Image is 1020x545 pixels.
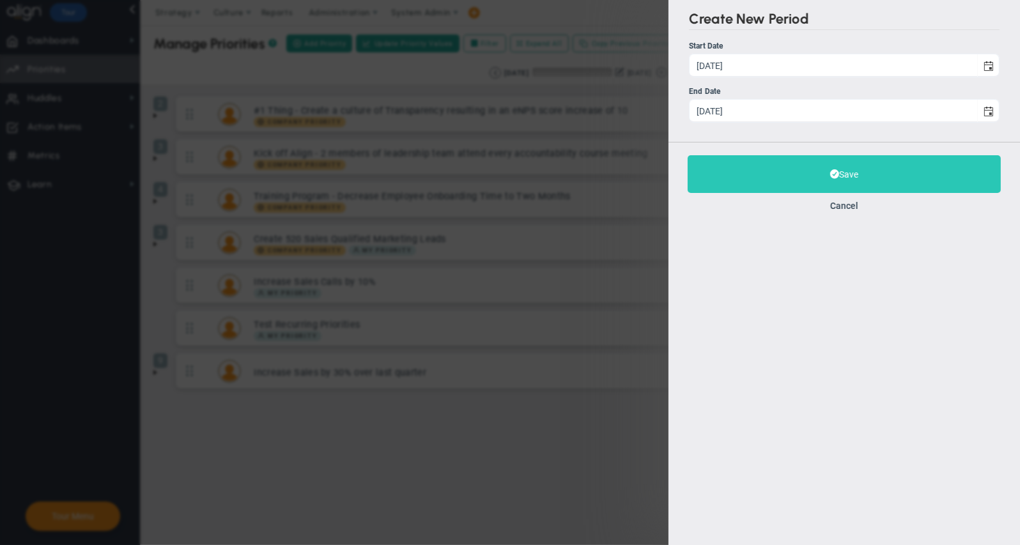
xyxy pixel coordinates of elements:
[689,86,1000,98] div: End Date
[689,40,1000,52] div: Start Date
[830,201,858,211] button: Cancel
[690,54,977,77] input: Start Date select
[688,155,1001,193] button: Save
[977,54,999,77] span: select
[689,10,1000,30] h2: Create New Period
[977,100,999,122] span: select
[690,100,977,122] input: End Date select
